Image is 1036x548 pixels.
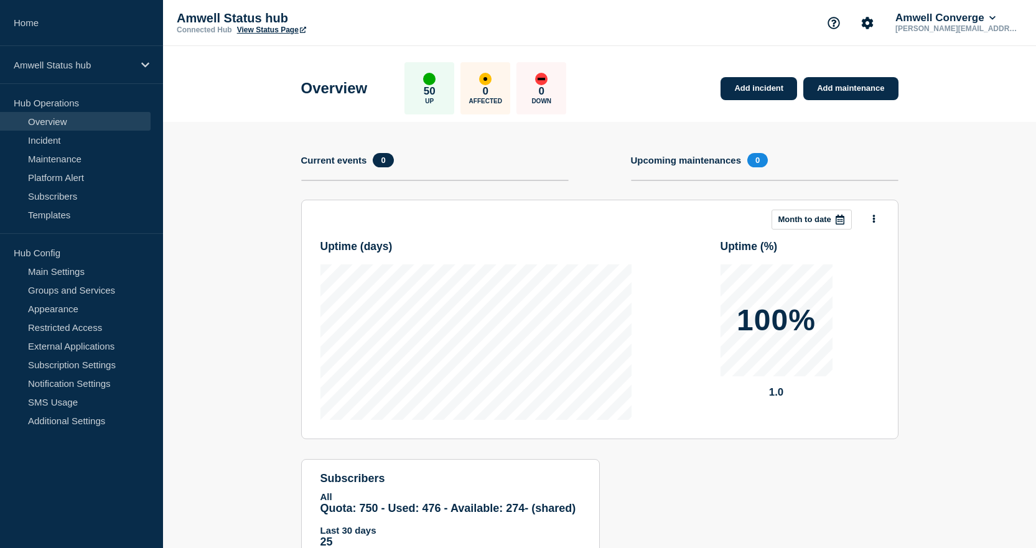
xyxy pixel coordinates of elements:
[177,26,232,34] p: Connected Hub
[479,73,492,85] div: affected
[301,80,368,97] h1: Overview
[893,12,998,24] button: Amwell Converge
[539,85,544,98] p: 0
[237,26,306,34] a: View Status Page
[320,502,576,514] span: Quota: 750 - Used: 476 - Available: 274 - (shared)
[803,77,898,100] a: Add maintenance
[721,240,879,253] h3: Uptime ( % )
[424,85,436,98] p: 50
[320,525,581,536] p: Last 30 days
[301,155,367,165] h4: Current events
[469,98,502,104] p: Affected
[177,11,426,26] p: Amwell Status hub
[721,386,833,399] p: 1.0
[535,73,548,85] div: down
[747,153,768,167] span: 0
[425,98,434,104] p: Up
[483,85,488,98] p: 0
[778,215,831,224] p: Month to date
[320,472,581,485] h4: subscribers
[320,240,632,253] h3: Uptime ( days )
[772,210,852,230] button: Month to date
[854,10,880,36] button: Account settings
[893,24,1022,33] p: [PERSON_NAME][EMAIL_ADDRESS][PERSON_NAME][DOMAIN_NAME]
[531,98,551,104] p: Down
[373,153,393,167] span: 0
[320,491,581,502] p: All
[721,77,797,100] a: Add incident
[423,73,436,85] div: up
[821,10,847,36] button: Support
[737,305,816,335] p: 100%
[631,155,742,165] h4: Upcoming maintenances
[14,60,133,70] p: Amwell Status hub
